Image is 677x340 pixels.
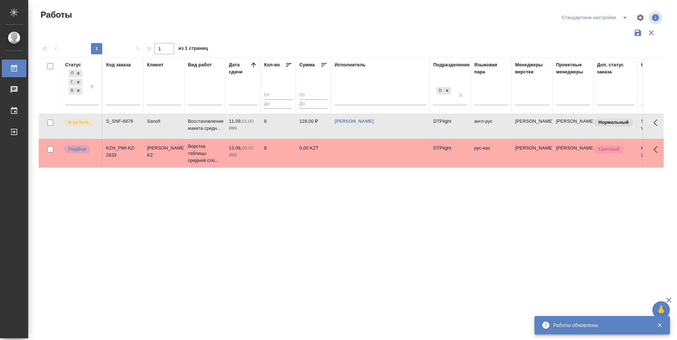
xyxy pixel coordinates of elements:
[264,99,292,108] input: До
[68,146,86,153] p: Подбор
[63,118,98,127] div: Исполнитель выполняет работу
[649,11,664,24] span: Посмотреть информацию
[560,12,632,23] div: split button
[645,26,658,40] button: Сбросить фильтры
[299,61,315,68] div: Сумма
[436,86,452,95] div: DTPlight
[515,118,549,125] p: [PERSON_NAME]
[649,114,666,131] button: Здесь прячутся важные кнопки
[655,303,667,317] span: 🙏
[649,141,666,158] button: Здесь прячутся важные кнопки
[106,61,131,68] div: Код заказа
[147,145,181,159] p: [PERSON_NAME] KZ
[296,114,331,139] td: 128,00 ₽
[631,26,645,40] button: Сохранить фильтры
[188,118,222,132] p: Восстановление макета средн...
[598,119,629,126] p: Нормальный
[242,145,254,151] p: 00:00
[299,99,328,108] input: До
[335,61,366,68] div: Исполнитель
[553,114,593,139] td: [PERSON_NAME]
[188,61,212,68] div: Вид работ
[242,119,254,124] p: 01:00
[229,125,257,132] p: 2025
[556,61,590,75] div: Проектные менеджеры
[430,141,471,166] td: DTPlight
[474,61,508,75] div: Языковая пара
[515,61,549,75] div: Менеджеры верстки
[471,141,512,166] td: рус-каз
[433,61,470,68] div: Подразделение
[68,119,89,126] p: В работе
[652,301,670,319] button: 🙏
[632,9,649,26] span: Настроить таблицу
[229,61,250,75] div: Дата сдачи
[652,322,667,328] button: Закрыть
[335,119,374,124] a: [PERSON_NAME]
[68,78,83,87] div: Подбор, Готов к работе, В работе
[437,87,443,95] div: DTPlight
[68,69,83,78] div: Подбор, Готов к работе, В работе
[261,141,296,166] td: 8
[264,91,292,100] input: От
[299,91,328,100] input: От
[106,118,140,125] div: S_SNF-6879
[641,61,668,68] div: Код работы
[296,141,331,166] td: 0,00 KZT
[264,61,280,68] div: Кол-во
[65,61,81,68] div: Статус
[69,79,74,86] div: Готов к работе
[430,114,471,139] td: DTPlight
[39,9,72,20] span: Работы
[597,61,634,75] div: Доп. статус заказа
[63,145,98,154] div: Можно подбирать исполнителей
[598,146,620,153] p: Срочный
[178,44,208,54] span: из 1 страниц
[471,114,512,139] td: англ-рус
[147,118,181,125] p: Sanofi
[229,152,257,159] p: 2025
[147,61,163,68] div: Клиент
[515,145,549,152] p: [PERSON_NAME]
[106,145,140,159] div: KZH_PMI-KZ-2833
[553,141,593,166] td: [PERSON_NAME]
[229,119,242,124] p: 11.09,
[69,70,74,77] div: Подбор
[69,87,74,95] div: В работе
[553,322,646,329] div: Работы обновлены
[68,86,83,95] div: Подбор, Готов к работе, В работе
[188,143,222,164] p: Верстка таблицы средней сло...
[229,145,242,151] p: 13.09,
[261,114,296,139] td: 8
